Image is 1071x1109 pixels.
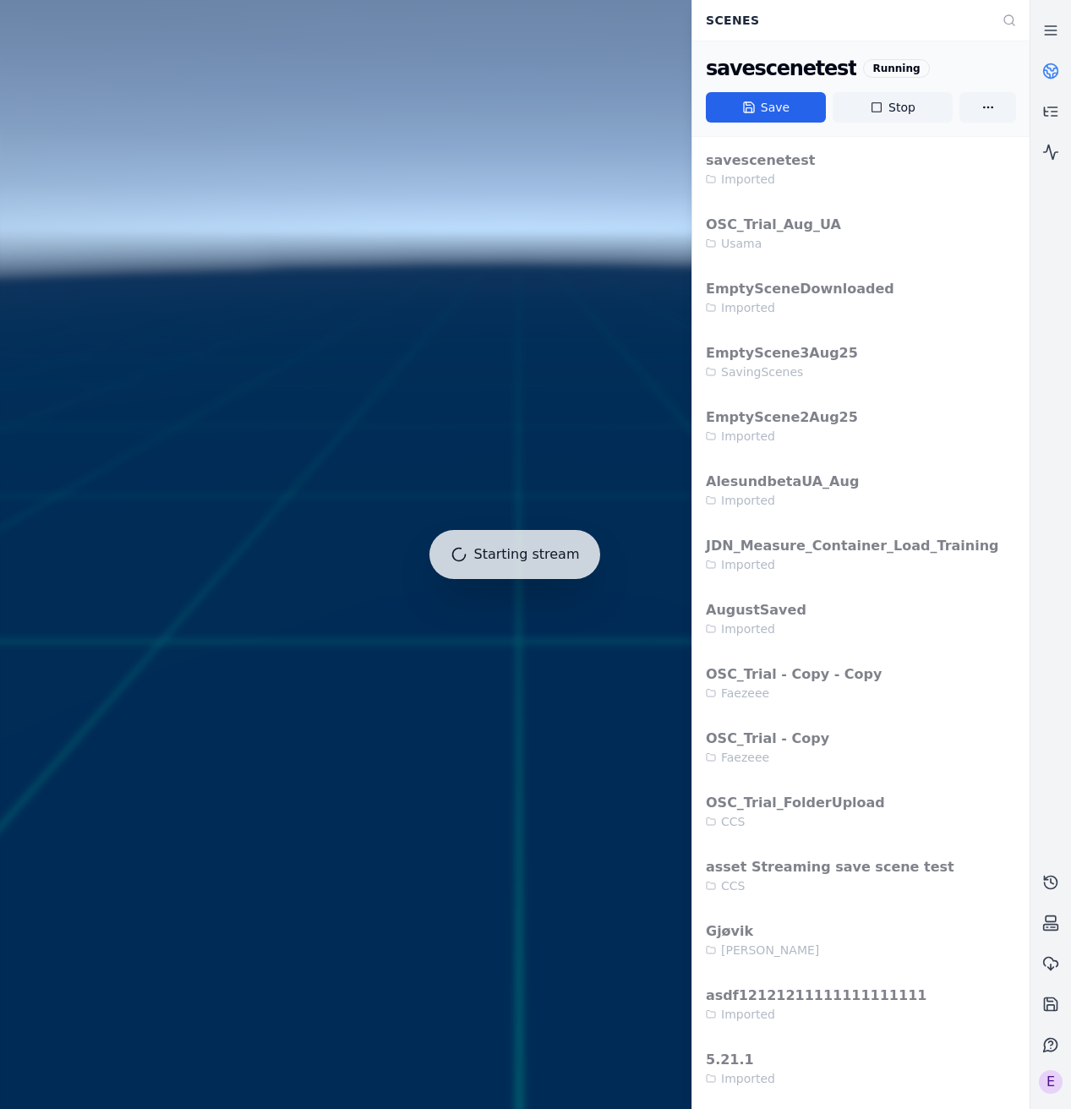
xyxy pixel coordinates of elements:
[706,55,856,82] div: savescenetest
[1030,1065,1071,1099] button: Select a workspace
[1039,1070,1063,1094] div: E
[833,92,953,123] button: Stop
[706,92,826,123] button: Save
[863,59,929,78] div: Running
[696,4,992,36] div: Scenes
